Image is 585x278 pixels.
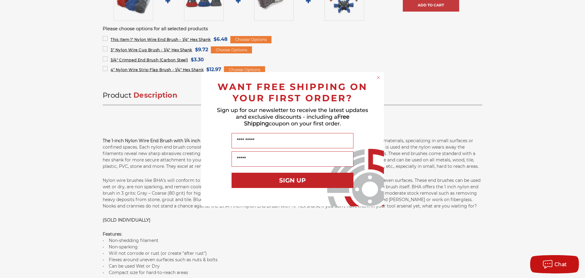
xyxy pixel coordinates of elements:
[530,255,579,273] button: Chat
[375,74,381,81] button: Close dialog
[217,107,368,127] span: Sign up for our newsletter to receive the latest updates and exclusive discounts - including a co...
[218,81,367,104] span: WANT FREE SHIPPING ON YOUR FIRST ORDER?
[555,262,567,267] span: Chat
[244,114,349,127] span: Free Shipping
[232,173,353,188] button: SIGN UP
